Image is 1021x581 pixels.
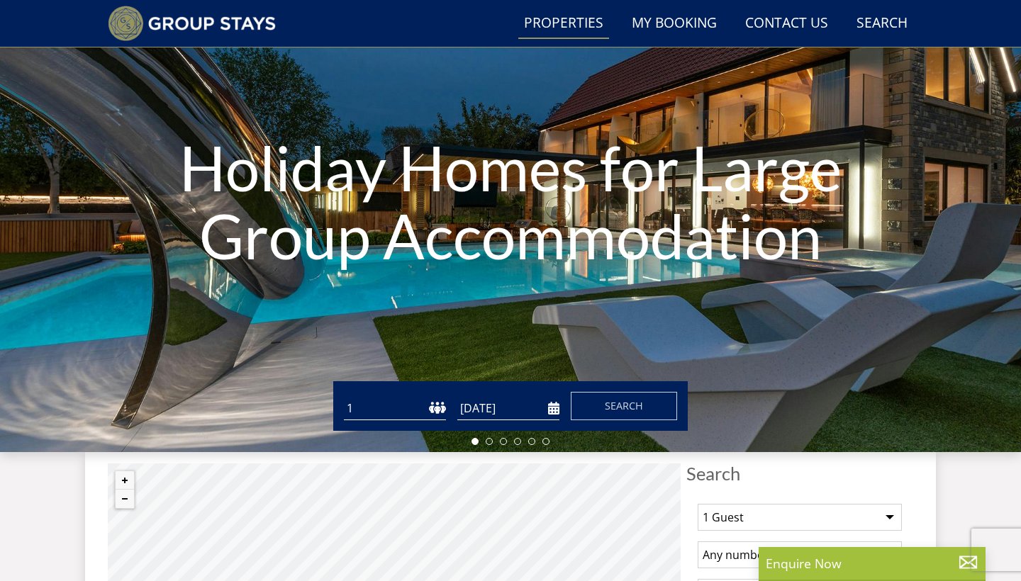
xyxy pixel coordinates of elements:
[518,8,609,40] a: Properties
[605,399,643,412] span: Search
[626,8,722,40] a: My Booking
[116,490,134,508] button: Zoom out
[108,6,276,41] img: Group Stays
[740,8,834,40] a: Contact Us
[686,463,913,483] span: Search
[851,8,913,40] a: Search
[116,471,134,490] button: Zoom in
[571,392,677,420] button: Search
[457,397,559,420] input: Arrival Date
[766,554,978,572] p: Enquire Now
[153,106,868,297] h1: Holiday Homes for Large Group Accommodation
